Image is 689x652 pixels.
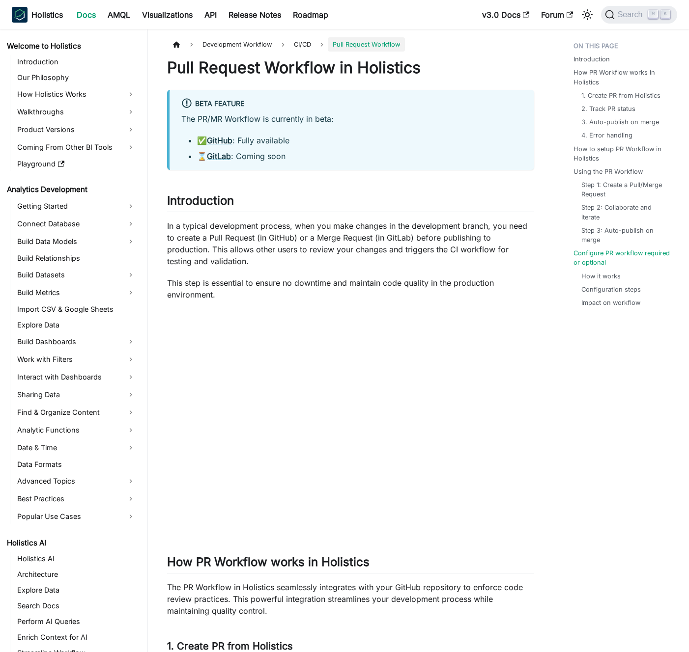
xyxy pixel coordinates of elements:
a: Import CSV & Google Sheets [14,302,139,316]
a: Configuration steps [581,285,641,294]
span: Pull Request Workflow [328,37,405,52]
a: Build Relationships [14,251,139,265]
a: Find & Organize Content [14,405,139,420]
a: Playground [14,157,139,171]
a: Enrich Context for AI [14,630,139,644]
a: Step 2: Collaborate and iterate [581,203,670,221]
a: Step 1: Create a Pull/Merge Request [581,180,670,199]
a: Sharing Data [14,387,139,403]
a: HolisticsHolistics [12,7,63,23]
a: 1. Create PR from Holistics [581,91,660,100]
h2: How PR Workflow works in Holistics [167,555,534,573]
a: Explore Data [14,318,139,332]
a: Docs [71,7,102,23]
a: How it works [581,272,621,281]
a: Holistics AI [4,536,139,550]
a: Our Philosophy [14,71,139,84]
a: How to setup PR Workflow in Holistics [574,144,674,163]
a: How Holistics Works [14,86,139,102]
a: Holistics AI [14,552,139,566]
a: Perform AI Queries [14,615,139,628]
kbd: ⌘ [648,10,658,19]
p: The PR Workflow in Holistics seamlessly integrates with your GitHub repository to enforce code re... [167,581,534,617]
a: Explore Data [14,583,139,597]
a: Introduction [14,55,139,69]
a: AMQL [102,7,136,23]
a: Best Practices [14,491,139,507]
a: 4. Error handling [581,131,632,140]
a: Introduction [574,54,610,64]
a: v3.0 Docs [476,7,535,23]
h2: Introduction [167,193,534,212]
a: Release Notes [223,7,287,23]
a: Architecture [14,568,139,581]
p: In a typical development process, when you make changes in the development branch, you need to cr... [167,220,534,267]
span: Search [615,10,649,19]
a: Build Data Models [14,234,139,249]
button: Search (Command+K) [601,6,677,24]
a: Using the PR Workflow [574,167,643,176]
a: Connect Database [14,216,139,232]
a: Date & Time [14,440,139,456]
a: Product Versions [14,122,139,137]
a: Coming From Other BI Tools [14,139,139,155]
a: Analytic Functions [14,422,139,438]
a: Interact with Dashboards [14,369,139,385]
iframe: YouTube video player [167,310,534,531]
li: ⌛ : Coming soon [197,150,522,162]
a: Work with Filters [14,352,139,367]
a: GitHub [207,136,232,145]
kbd: K [660,10,670,19]
a: Getting Started [14,198,139,214]
a: Home page [167,37,186,52]
a: GitLab [207,151,231,161]
a: Popular Use Cases [14,509,139,524]
a: Advanced Topics [14,473,139,489]
a: Build Dashboards [14,334,139,350]
a: How PR Workflow works in Holistics [574,68,674,86]
img: Holistics [12,7,28,23]
a: 2. Track PR status [581,104,635,113]
a: Build Metrics [14,285,139,300]
a: Analytics Development [4,183,139,196]
p: The PR/MR Workflow is currently in beta: [181,113,522,125]
a: Welcome to Holistics [4,39,139,53]
h1: Pull Request Workflow in Holistics [167,58,534,78]
a: Roadmap [287,7,334,23]
a: 3. Auto-publish on merge [581,117,659,127]
span: Development Workflow [198,37,277,52]
p: This step is essential to ensure no downtime and maintain code quality in the production environm... [167,277,534,300]
a: Walkthroughs [14,104,139,120]
a: Step 3: Auto-publish on merge [581,226,670,244]
span: CI/CD [289,37,316,52]
b: Holistics [31,9,63,21]
nav: Breadcrumbs [167,37,534,52]
a: API [199,7,223,23]
div: Beta Feature [181,98,522,110]
a: Impact on workflow [581,298,640,307]
a: Search Docs [14,599,139,613]
li: ✅ : Fully available [197,135,522,146]
a: Forum [535,7,579,23]
a: Configure PR workflow required or optional [574,248,674,267]
a: Data Formats [14,458,139,471]
a: Build Datasets [14,267,139,283]
button: Switch between dark and light mode (currently light mode) [579,7,595,23]
a: Visualizations [136,7,199,23]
